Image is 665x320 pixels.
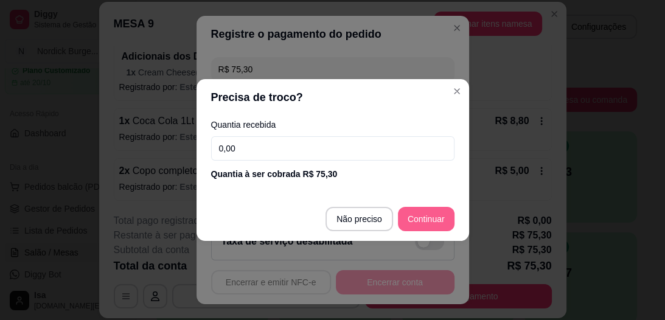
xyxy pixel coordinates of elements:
div: Quantia à ser cobrada R$ 75,30 [211,168,454,180]
button: Não preciso [326,207,393,231]
button: Continuar [398,207,454,231]
header: Precisa de troco? [197,79,469,116]
button: Close [447,82,467,101]
label: Quantia recebida [211,120,454,129]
